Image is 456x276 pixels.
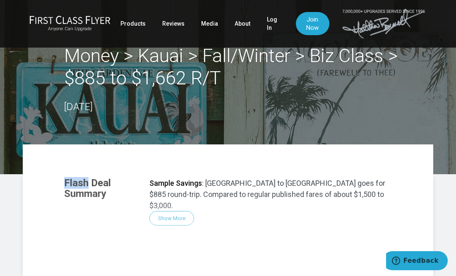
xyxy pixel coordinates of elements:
[201,16,218,31] a: Media
[235,16,250,31] a: About
[296,12,329,35] a: Join Now
[267,12,279,35] a: Log In
[162,16,185,31] a: Reviews
[64,45,420,89] h2: Money > Kauai > Fall/Winter > Biz Class > $885 to $1,662 R/T
[149,178,392,211] p: : [GEOGRAPHIC_DATA] to [GEOGRAPHIC_DATA] goes for $885 round-trip. Compared to regular published ...
[149,179,202,187] strong: Sample Savings
[29,15,110,32] a: First Class FlyerAnyone Can Upgrade
[29,26,110,32] small: Anyone Can Upgrade
[386,251,448,272] iframe: Opens a widget where you can find more information
[29,15,110,24] img: First Class Flyer
[64,101,93,113] time: [DATE]
[64,178,137,199] h3: Flash Deal Summary
[120,16,146,31] a: Products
